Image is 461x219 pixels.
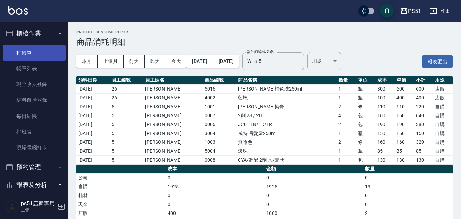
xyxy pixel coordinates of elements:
[414,155,434,164] td: 130
[236,129,337,138] td: 威特 瞬髮露250ml
[395,84,414,93] td: 600
[76,120,110,129] td: [DATE]
[433,155,453,164] td: 自購
[337,84,356,93] td: 1
[395,120,414,129] td: 190
[363,191,453,200] td: 0
[376,93,395,102] td: 100
[247,49,274,54] label: 設計師編號/姓名
[76,76,453,165] table: a dense table
[203,93,236,102] td: 4002
[433,76,453,85] th: 用途
[110,111,143,120] td: 5
[356,76,376,85] th: 單位
[110,129,143,138] td: 5
[395,76,414,85] th: 單價
[433,93,453,102] td: 店販
[143,147,203,155] td: [PERSON_NAME]
[236,76,337,85] th: 商品名稱
[203,129,236,138] td: 3004
[337,93,356,102] td: 1
[203,155,236,164] td: 0008
[5,200,19,214] img: Person
[414,84,434,93] td: 600
[414,129,434,138] td: 150
[363,209,453,218] td: 2
[337,76,356,85] th: 數量
[8,6,28,15] img: Logo
[110,147,143,155] td: 5
[265,173,363,182] td: 0
[76,37,453,47] h3: 商品消耗明細
[76,155,110,164] td: [DATE]
[3,77,66,92] a: 現金收支登錄
[363,173,453,182] td: 0
[203,102,236,111] td: 1001
[76,129,110,138] td: [DATE]
[356,84,376,93] td: 瓶
[3,108,66,124] a: 每日結帳
[422,55,453,68] button: 報表匯出
[363,182,453,191] td: 13
[76,111,110,120] td: [DATE]
[110,138,143,147] td: 5
[203,147,236,155] td: 5004
[376,111,395,120] td: 160
[76,191,166,200] td: 耗材
[76,173,166,182] td: 公司
[395,138,414,147] td: 160
[143,102,203,111] td: [PERSON_NAME]
[166,200,265,209] td: 0
[145,55,166,68] button: 昨天
[433,147,453,155] td: 自購
[3,124,66,140] a: 排班表
[236,93,337,102] td: 藍蠟
[397,4,424,18] button: PS51
[433,102,453,111] td: 自購
[166,173,265,182] td: 0
[265,165,363,174] th: 金額
[76,84,110,93] td: [DATE]
[363,165,453,174] th: 數量
[76,30,453,35] h2: Product Consume Report
[414,93,434,102] td: 400
[356,93,376,102] td: 瓶
[395,129,414,138] td: 150
[21,200,56,207] h5: ps51店家專用
[3,25,66,42] button: 櫃檯作業
[337,147,356,155] td: 1
[143,138,203,147] td: [PERSON_NAME]
[143,76,203,85] th: 員工姓名
[395,147,414,155] td: 85
[337,129,356,138] td: 1
[265,182,363,191] td: 1925
[143,120,203,129] td: [PERSON_NAME]
[395,93,414,102] td: 400
[433,84,453,93] td: 店販
[203,138,236,147] td: 1003
[110,120,143,129] td: 5
[433,120,453,129] td: 自購
[395,155,414,164] td: 130
[76,182,166,191] td: 自購
[21,207,56,213] p: 主管
[236,155,337,164] td: CYA/調配 2劑 水/膏狀
[203,76,236,85] th: 商品編號
[265,209,363,218] td: 1000
[76,200,166,209] td: 現金
[203,84,236,93] td: 5016
[98,55,124,68] button: 上個月
[414,76,434,85] th: 小計
[76,76,110,85] th: 領料日期
[143,84,203,93] td: [PERSON_NAME]
[110,102,143,111] td: 5
[166,55,187,68] button: 今天
[3,176,66,194] button: 報表及分析
[356,129,376,138] td: 瓶
[76,102,110,111] td: [DATE]
[76,147,110,155] td: [DATE]
[414,102,434,111] td: 220
[236,138,337,147] td: 無嗆色
[433,111,453,120] td: 自購
[356,155,376,164] td: 包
